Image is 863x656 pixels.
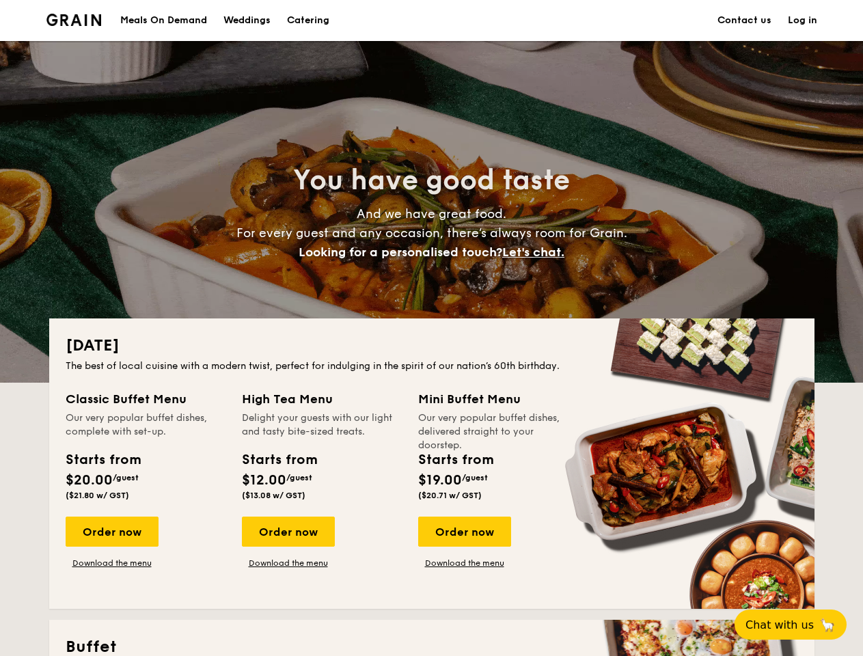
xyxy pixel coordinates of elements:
div: Starts from [66,450,140,470]
span: /guest [113,473,139,482]
div: Order now [242,517,335,547]
img: Grain [46,14,102,26]
div: Order now [418,517,511,547]
span: $12.00 [242,472,286,489]
span: /guest [286,473,312,482]
span: Let's chat. [502,245,564,260]
span: ($13.08 w/ GST) [242,491,305,500]
a: Download the menu [242,558,335,569]
div: Delight your guests with our light and tasty bite-sized treats. [242,411,402,439]
span: $19.00 [418,472,462,489]
span: Looking for a personalised touch? [299,245,502,260]
div: High Tea Menu [242,389,402,409]
div: The best of local cuisine with a modern twist, perfect for indulging in the spirit of our nation’... [66,359,798,373]
button: Chat with us🦙 [735,610,847,640]
span: And we have great food. For every guest and any occasion, there’s always room for Grain. [236,206,627,260]
span: /guest [462,473,488,482]
div: Classic Buffet Menu [66,389,225,409]
span: Chat with us [745,618,814,631]
div: Starts from [242,450,316,470]
a: Download the menu [418,558,511,569]
h2: [DATE] [66,335,798,357]
div: Mini Buffet Menu [418,389,578,409]
div: Order now [66,517,159,547]
div: Our very popular buffet dishes, complete with set-up. [66,411,225,439]
span: You have good taste [293,164,570,197]
span: ($21.80 w/ GST) [66,491,129,500]
a: Download the menu [66,558,159,569]
div: Starts from [418,450,493,470]
span: ($20.71 w/ GST) [418,491,482,500]
span: $20.00 [66,472,113,489]
div: Our very popular buffet dishes, delivered straight to your doorstep. [418,411,578,439]
a: Logotype [46,14,102,26]
span: 🦙 [819,617,836,633]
